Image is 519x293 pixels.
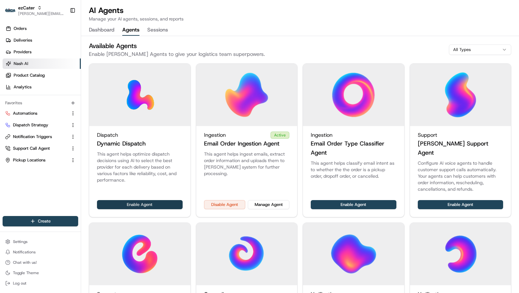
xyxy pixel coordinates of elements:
button: Enable Agent [418,200,503,209]
span: Pylon [65,161,78,166]
button: Enable Agent [311,200,396,209]
span: Pickup Locations [13,157,45,163]
button: Notification Triggers [3,132,78,142]
span: Create [38,218,51,224]
img: Validate Geocoding Request Agent [223,231,270,277]
span: Notifications [13,249,36,255]
a: Deliveries [3,35,81,45]
button: Dashboard [89,25,115,36]
a: Support Call Agent [5,146,68,151]
img: Outbound Voice Agent [116,231,163,277]
button: Automations [3,108,78,119]
a: Pickup Locations [5,157,68,163]
a: Analytics [3,82,81,92]
div: Active [271,132,289,139]
span: Toggle Theme [13,270,39,275]
a: 📗Knowledge Base [4,142,52,154]
img: Charlie Support Agent [437,71,484,118]
span: Settings [13,239,28,244]
img: Proof of Delivery Photo Verification Agent [437,231,484,277]
button: Log out [3,279,78,288]
p: This agent helps optimize dispatch decisions using AI to select the best provider for each delive... [97,151,183,183]
a: Orders [3,23,81,34]
button: Pickup Locations [3,155,78,165]
p: Manage your AI agents, sessions, and reports [89,16,184,22]
div: Support [418,131,503,139]
span: Support Call Agent [13,146,50,151]
h3: Email Order Type Classifier Agent [311,139,396,157]
div: Dispatch [97,131,183,139]
button: ezCater [18,5,35,11]
a: Dispatch Strategy [5,122,68,128]
span: [DATE] [57,118,71,123]
a: Powered byPylon [46,160,78,166]
span: Chat with us! [13,260,37,265]
img: Nash [6,6,19,19]
h2: Available Agents [89,41,265,50]
a: Nash AI [3,58,81,69]
p: Enable [PERSON_NAME] Agents to give your logistics team superpowers. [89,50,265,58]
span: Log out [13,281,26,286]
img: 1736555255976-a54dd68f-1ca7-489b-9aae-adbdc363a1c4 [6,62,18,73]
h3: Email Order Ingestion Agent [204,139,279,148]
span: Orders [14,26,27,32]
button: Enable Agent [97,200,183,209]
img: Dynamic Dispatch [116,71,163,118]
img: ezCater [5,8,16,13]
a: Automations [5,110,68,116]
div: 📗 [6,146,12,151]
p: This agent helps classify email intent as to whether the the order is a pickup order, dropoff ord... [311,160,396,179]
button: Notifications [3,248,78,257]
button: Start new chat [110,64,118,71]
span: Analytics [14,84,31,90]
span: Product Catalog [14,72,45,78]
button: Support Call Agent [3,143,78,154]
span: Nash AI [14,61,28,67]
a: Notification Triggers [5,134,68,140]
span: • [54,118,56,123]
div: Ingestion [311,131,396,139]
button: Toggle Theme [3,268,78,277]
div: Favorites [3,98,78,108]
p: This agent helps ingest emails, extract order information and uploads them to [PERSON_NAME] syste... [204,151,290,177]
a: Providers [3,47,81,57]
span: Deliveries [14,37,32,43]
h3: Dynamic Dispatch [97,139,146,148]
span: [PERSON_NAME] [20,118,53,123]
h3: [PERSON_NAME] Support Agent [418,139,503,157]
div: Start new chat [29,62,106,68]
img: Email Order Type Classifier Agent [330,71,377,118]
div: Ingestion [204,131,290,139]
a: Product Catalog [3,70,81,81]
div: We're available if you need us! [29,68,89,73]
button: ezCaterezCater[PERSON_NAME][EMAIL_ADDRESS][DOMAIN_NAME] [3,3,67,18]
img: Charles Folsom [6,112,17,122]
span: unihopllc [20,100,38,106]
button: Agents [122,25,139,36]
p: Configure AI voice agents to handle customer support calls automatically. Your agents can help cu... [418,160,503,192]
span: Dispatch Strategy [13,122,48,128]
span: [DATE] [42,100,56,106]
div: Past conversations [6,84,43,89]
input: Clear [17,42,107,48]
button: Manage Agent [248,200,289,209]
span: • [39,100,41,106]
img: 1738778727109-b901c2ba-d612-49f7-a14d-d897ce62d23f [14,62,25,73]
span: Knowledge Base [13,145,50,151]
button: Chat with us! [3,258,78,267]
button: [PERSON_NAME][EMAIL_ADDRESS][DOMAIN_NAME] [18,11,65,16]
img: Proof of Pickup Photo Verification Agent [330,231,377,277]
span: API Documentation [61,145,104,151]
span: Notification Triggers [13,134,52,140]
button: Sessions [147,25,168,36]
div: 💻 [55,146,60,151]
span: Providers [14,49,31,55]
h1: AI Agents [89,5,184,16]
button: Dispatch Strategy [3,120,78,130]
button: Disable Agent [204,200,246,209]
img: Email Order Ingestion Agent [223,71,270,118]
span: Automations [13,110,37,116]
img: unihopllc [6,94,17,105]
